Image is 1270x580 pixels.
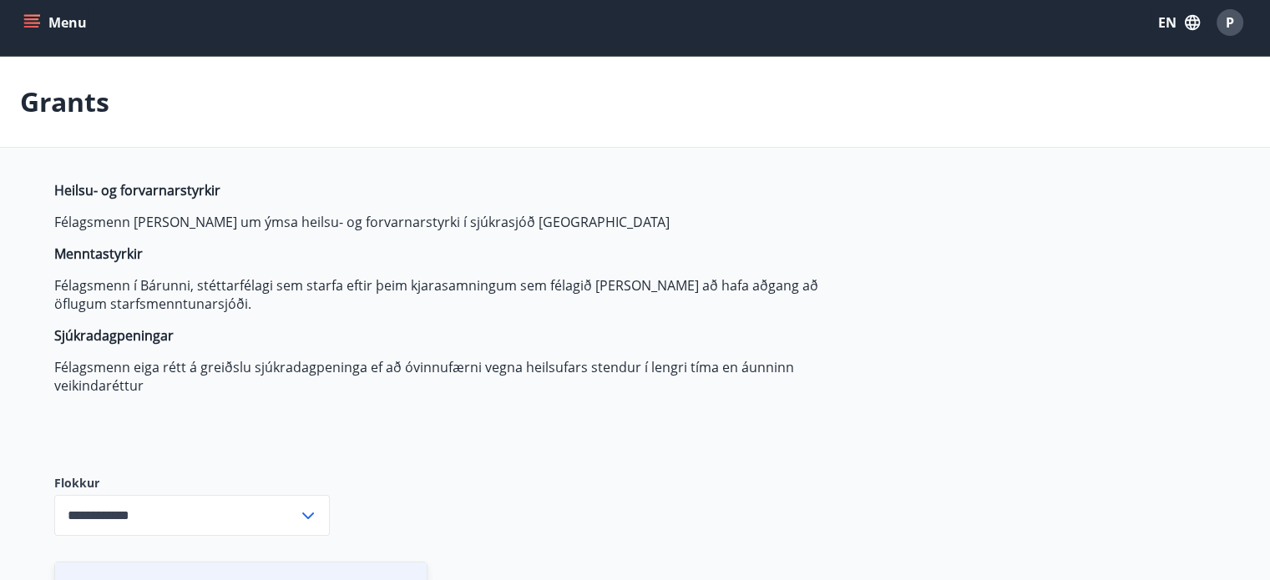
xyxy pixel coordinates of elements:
[1226,13,1234,32] span: P
[54,276,842,313] p: Félagsmenn í Bárunni, stéttarfélagi sem starfa eftir þeim kjarasamningum sem félagið [PERSON_NAME...
[1151,8,1207,38] button: EN
[54,213,842,231] p: Félagsmenn [PERSON_NAME] um ýmsa heilsu- og forvarnarstyrki í sjúkrasjóð [GEOGRAPHIC_DATA]
[1210,3,1250,43] button: P
[54,475,330,492] label: Flokkur
[20,8,94,38] button: menu
[20,83,109,120] p: Grants
[54,326,174,345] strong: Sjúkradagpeningar
[54,245,143,263] strong: Menntastyrkir
[54,358,842,395] p: Félagsmenn eiga rétt á greiðslu sjúkradagpeninga ef að óvinnufærni vegna heilsufars stendur í len...
[54,181,220,199] strong: Heilsu- og forvarnarstyrkir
